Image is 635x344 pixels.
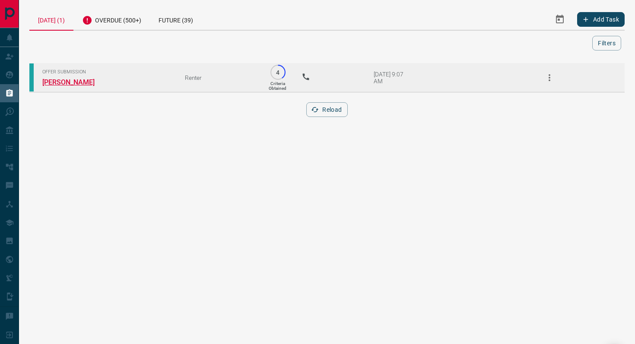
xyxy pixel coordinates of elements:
div: [DATE] (1) [29,9,73,31]
div: [DATE] 9:07 AM [374,71,410,85]
button: Select Date Range [549,9,570,30]
div: Renter [185,74,254,81]
button: Filters [592,36,621,50]
button: Add Task [577,12,625,27]
a: [PERSON_NAME] [42,78,107,86]
div: Overdue (500+) [73,9,150,30]
p: 4 [275,69,281,76]
div: Future (39) [150,9,202,30]
p: Criteria Obtained [269,81,286,91]
button: Reload [306,102,347,117]
div: condos.ca [29,63,34,92]
span: Offer Submission [42,69,172,75]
